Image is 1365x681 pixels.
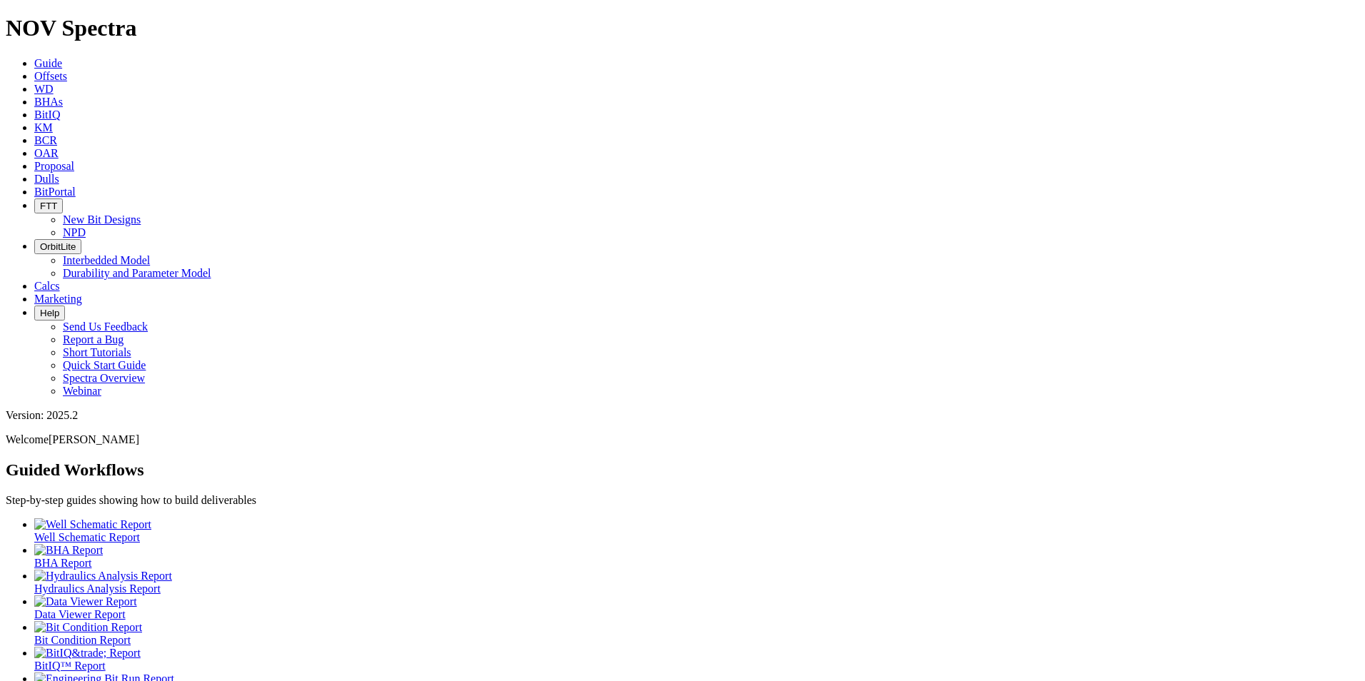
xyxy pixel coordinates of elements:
[63,359,146,371] a: Quick Start Guide
[34,518,1359,543] a: Well Schematic Report Well Schematic Report
[34,280,60,292] a: Calcs
[34,647,1359,672] a: BitIQ&trade; Report BitIQ™ Report
[63,321,148,333] a: Send Us Feedback
[34,544,103,557] img: BHA Report
[34,557,91,569] span: BHA Report
[34,83,54,95] a: WD
[34,96,63,108] a: BHAs
[34,186,76,198] a: BitPortal
[34,582,161,595] span: Hydraulics Analysis Report
[34,531,140,543] span: Well Schematic Report
[40,241,76,252] span: OrbitLite
[63,267,211,279] a: Durability and Parameter Model
[6,409,1359,422] div: Version: 2025.2
[34,239,81,254] button: OrbitLite
[6,15,1359,41] h1: NOV Spectra
[34,647,141,660] img: BitIQ&trade; Report
[34,198,63,213] button: FTT
[34,173,59,185] a: Dulls
[34,293,82,305] a: Marketing
[34,70,67,82] a: Offsets
[40,201,57,211] span: FTT
[34,570,172,582] img: Hydraulics Analysis Report
[34,621,1359,646] a: Bit Condition Report Bit Condition Report
[34,306,65,321] button: Help
[34,634,131,646] span: Bit Condition Report
[34,160,74,172] a: Proposal
[40,308,59,318] span: Help
[63,254,150,266] a: Interbedded Model
[49,433,139,445] span: [PERSON_NAME]
[34,595,137,608] img: Data Viewer Report
[63,385,101,397] a: Webinar
[34,544,1359,569] a: BHA Report BHA Report
[34,660,106,672] span: BitIQ™ Report
[34,134,57,146] a: BCR
[34,608,126,620] span: Data Viewer Report
[63,372,145,384] a: Spectra Overview
[34,595,1359,620] a: Data Viewer Report Data Viewer Report
[63,213,141,226] a: New Bit Designs
[63,333,124,345] a: Report a Bug
[34,57,62,69] a: Guide
[63,226,86,238] a: NPD
[6,433,1359,446] p: Welcome
[34,147,59,159] a: OAR
[34,121,53,133] a: KM
[6,494,1359,507] p: Step-by-step guides showing how to build deliverables
[34,621,142,634] img: Bit Condition Report
[6,460,1359,480] h2: Guided Workflows
[34,518,151,531] img: Well Schematic Report
[34,570,1359,595] a: Hydraulics Analysis Report Hydraulics Analysis Report
[34,109,60,121] a: BitIQ
[63,346,131,358] a: Short Tutorials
